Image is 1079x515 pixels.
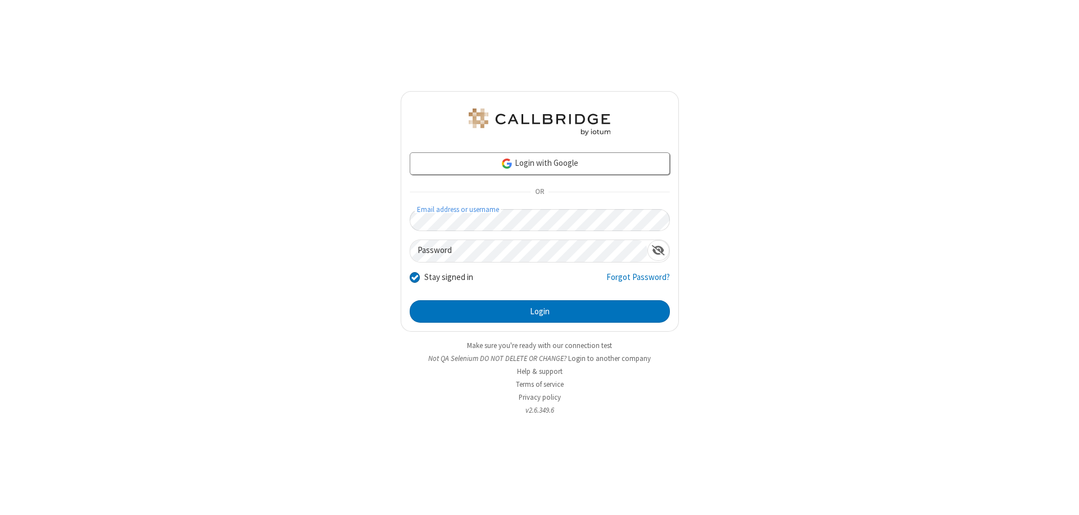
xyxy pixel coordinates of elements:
a: Make sure you're ready with our connection test [467,341,612,350]
input: Password [410,240,647,262]
button: Login [410,300,670,323]
span: OR [531,184,548,200]
img: QA Selenium DO NOT DELETE OR CHANGE [466,109,613,135]
li: v2.6.349.6 [401,405,679,415]
a: Terms of service [516,380,564,389]
a: Help & support [517,367,563,376]
li: Not QA Selenium DO NOT DELETE OR CHANGE? [401,353,679,364]
a: Forgot Password? [606,271,670,292]
div: Show password [647,240,669,261]
a: Privacy policy [519,392,561,402]
input: Email address or username [410,209,670,231]
button: Login to another company [568,353,651,364]
a: Login with Google [410,152,670,175]
label: Stay signed in [424,271,473,284]
img: google-icon.png [501,157,513,170]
